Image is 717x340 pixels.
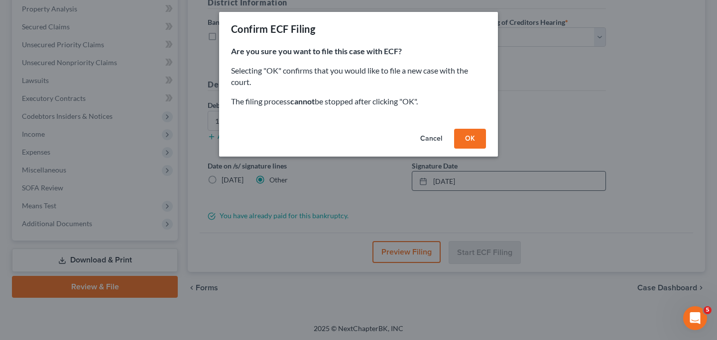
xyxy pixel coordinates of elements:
button: Cancel [412,129,450,149]
div: Confirm ECF Filing [231,22,315,36]
button: OK [454,129,486,149]
p: The filing process be stopped after clicking "OK". [231,96,486,107]
strong: Are you sure you want to file this case with ECF? [231,46,402,56]
p: Selecting "OK" confirms that you would like to file a new case with the court. [231,65,486,88]
iframe: Intercom live chat [683,306,707,330]
span: 5 [704,306,712,314]
strong: cannot [290,96,315,106]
